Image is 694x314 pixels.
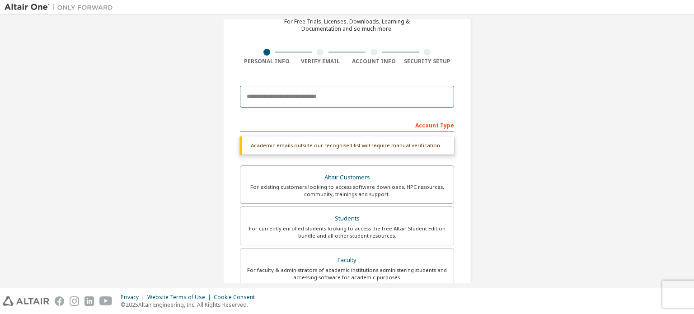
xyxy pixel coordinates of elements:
[246,212,448,225] div: Students
[284,18,410,33] div: For Free Trials, Licenses, Downloads, Learning & Documentation and so much more.
[5,3,117,12] img: Altair One
[240,136,454,155] div: Academic emails outside our recognised list will require manual verification.
[214,294,260,301] div: Cookie Consent
[147,294,214,301] div: Website Terms of Use
[240,58,294,65] div: Personal Info
[84,296,94,306] img: linkedin.svg
[246,267,448,281] div: For faculty & administrators of academic institutions administering students and accessing softwa...
[121,294,147,301] div: Privacy
[246,183,448,198] div: For existing customers looking to access software downloads, HPC resources, community, trainings ...
[246,225,448,239] div: For currently enrolled students looking to access the free Altair Student Edition bundle and all ...
[55,296,64,306] img: facebook.svg
[3,296,49,306] img: altair_logo.svg
[246,254,448,267] div: Faculty
[347,58,401,65] div: Account Info
[294,58,347,65] div: Verify Email
[401,58,455,65] div: Security Setup
[246,171,448,184] div: Altair Customers
[70,296,79,306] img: instagram.svg
[99,296,113,306] img: youtube.svg
[240,117,454,132] div: Account Type
[121,301,260,309] p: © 2025 Altair Engineering, Inc. All Rights Reserved.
